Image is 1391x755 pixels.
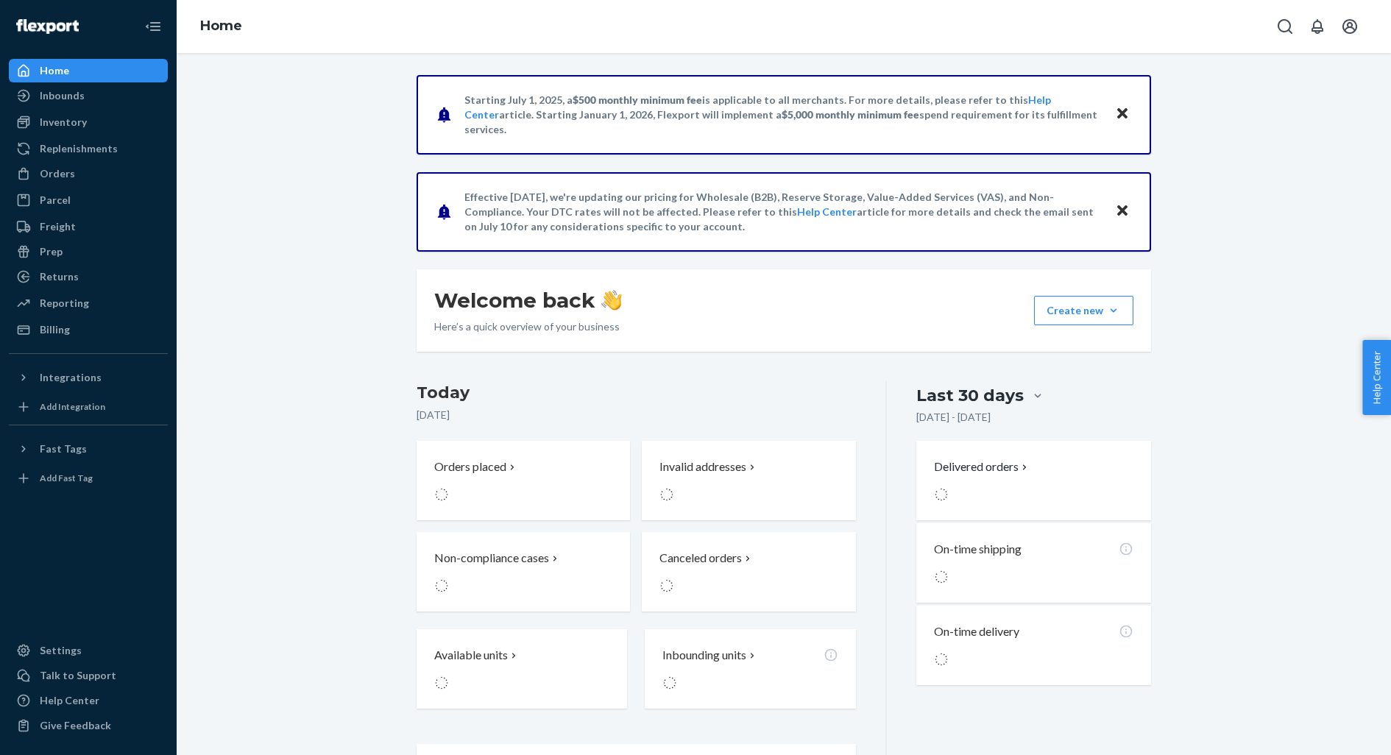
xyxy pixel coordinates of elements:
[934,458,1030,475] button: Delivered orders
[9,291,168,315] a: Reporting
[9,689,168,712] a: Help Center
[9,664,168,687] button: Talk to Support
[9,395,168,419] a: Add Integration
[662,647,746,664] p: Inbounding units
[40,244,63,259] div: Prep
[40,400,105,413] div: Add Integration
[9,240,168,263] a: Prep
[40,322,70,337] div: Billing
[642,532,855,612] button: Canceled orders
[434,319,622,334] p: Here’s a quick overview of your business
[9,366,168,389] button: Integrations
[659,458,746,475] p: Invalid addresses
[601,290,622,311] img: hand-wave emoji
[40,269,79,284] div: Returns
[9,137,168,160] a: Replenishments
[659,550,742,567] p: Canceled orders
[464,93,1101,137] p: Starting July 1, 2025, a is applicable to all merchants. For more details, please refer to this a...
[40,63,69,78] div: Home
[434,647,508,664] p: Available units
[40,370,102,385] div: Integrations
[782,108,919,121] span: $5,000 monthly minimum fee
[9,110,168,134] a: Inventory
[138,12,168,41] button: Close Navigation
[1113,201,1132,222] button: Close
[9,188,168,212] a: Parcel
[573,93,702,106] span: $500 monthly minimum fee
[1270,12,1300,41] button: Open Search Box
[434,550,549,567] p: Non-compliance cases
[9,639,168,662] a: Settings
[9,437,168,461] button: Fast Tags
[434,287,622,313] h1: Welcome back
[1034,296,1133,325] button: Create new
[916,410,991,425] p: [DATE] - [DATE]
[417,629,627,709] button: Available units
[16,19,79,34] img: Flexport logo
[645,629,855,709] button: Inbounding units
[40,166,75,181] div: Orders
[9,714,168,737] button: Give Feedback
[417,381,856,405] h3: Today
[40,141,118,156] div: Replenishments
[434,458,506,475] p: Orders placed
[417,532,630,612] button: Non-compliance cases
[40,643,82,658] div: Settings
[9,467,168,490] a: Add Fast Tag
[934,623,1019,640] p: On-time delivery
[40,668,116,683] div: Talk to Support
[9,265,168,288] a: Returns
[40,88,85,103] div: Inbounds
[9,162,168,185] a: Orders
[1335,12,1365,41] button: Open account menu
[464,190,1101,234] p: Effective [DATE], we're updating our pricing for Wholesale (B2B), Reserve Storage, Value-Added Se...
[200,18,242,34] a: Home
[40,193,71,208] div: Parcel
[40,296,89,311] div: Reporting
[40,693,99,708] div: Help Center
[1362,340,1391,415] button: Help Center
[40,442,87,456] div: Fast Tags
[9,215,168,238] a: Freight
[1113,104,1132,125] button: Close
[40,115,87,130] div: Inventory
[9,318,168,341] a: Billing
[9,84,168,107] a: Inbounds
[642,441,855,520] button: Invalid addresses
[934,541,1022,558] p: On-time shipping
[417,408,856,422] p: [DATE]
[9,59,168,82] a: Home
[417,441,630,520] button: Orders placed
[188,5,254,48] ol: breadcrumbs
[40,718,111,733] div: Give Feedback
[40,219,76,234] div: Freight
[40,472,93,484] div: Add Fast Tag
[1303,12,1332,41] button: Open notifications
[797,205,857,218] a: Help Center
[916,384,1024,407] div: Last 30 days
